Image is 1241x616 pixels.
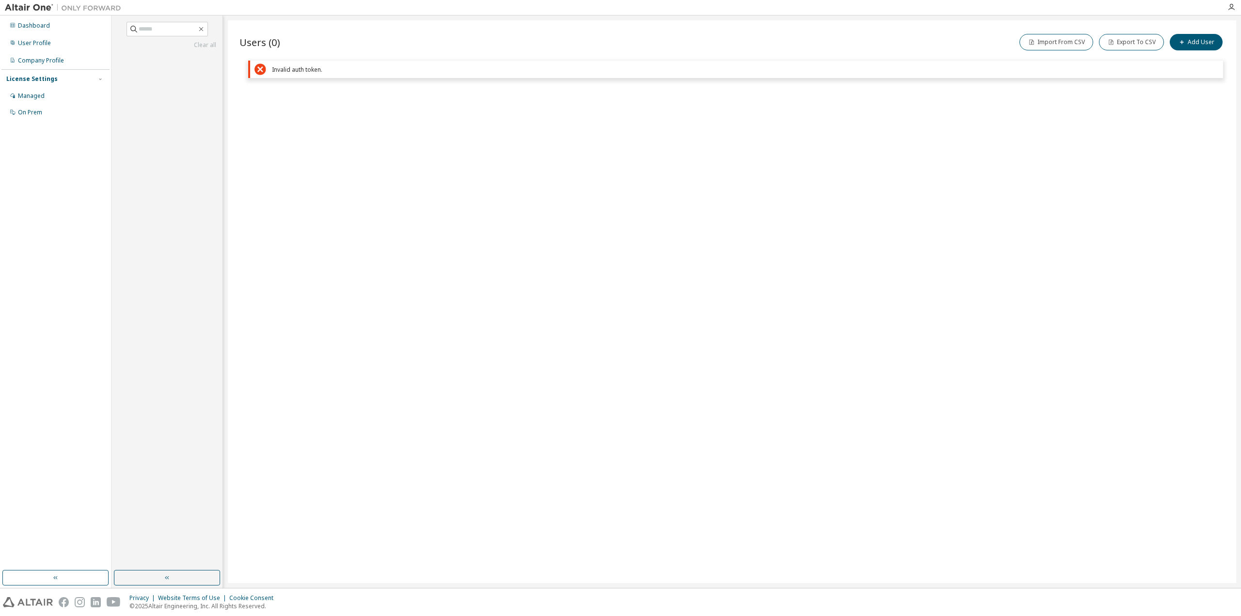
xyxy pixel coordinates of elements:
[18,92,45,100] div: Managed
[1170,34,1223,50] button: Add User
[158,594,229,602] div: Website Terms of Use
[107,597,121,607] img: youtube.svg
[239,35,280,49] span: Users (0)
[3,597,53,607] img: altair_logo.svg
[129,594,158,602] div: Privacy
[5,3,126,13] img: Altair One
[272,66,1219,73] div: Invalid auth token.
[18,39,51,47] div: User Profile
[59,597,69,607] img: facebook.svg
[229,594,279,602] div: Cookie Consent
[1019,34,1093,50] button: Import From CSV
[6,75,58,83] div: License Settings
[91,597,101,607] img: linkedin.svg
[1099,34,1164,50] button: Export To CSV
[75,597,85,607] img: instagram.svg
[18,57,64,64] div: Company Profile
[18,22,50,30] div: Dashboard
[18,109,42,116] div: On Prem
[129,602,279,610] p: © 2025 Altair Engineering, Inc. All Rights Reserved.
[118,41,216,49] a: Clear all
